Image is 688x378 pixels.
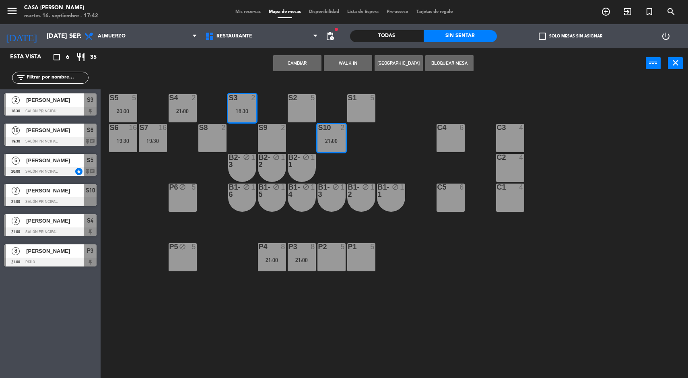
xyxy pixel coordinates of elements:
span: Disponibilidad [305,10,343,14]
i: close [671,58,680,68]
span: Mapa de mesas [265,10,305,14]
span: 2 [12,96,20,104]
div: martes 16. septiembre - 17:42 [24,12,98,20]
div: 6 [459,184,464,191]
div: 1 [340,184,345,191]
span: S6 [87,125,93,135]
i: power_settings_new [661,31,671,41]
span: Restaurante [216,33,252,39]
div: 8 [311,243,315,250]
div: 5 [311,94,315,101]
div: C4 [437,124,438,131]
i: block [179,243,186,250]
span: Tarjetas de regalo [412,10,457,14]
i: block [303,154,309,161]
i: block [273,154,280,161]
div: 5 [370,243,375,250]
i: block [273,184,280,190]
span: 35 [90,53,97,62]
div: 1 [281,154,286,161]
div: P3 [288,243,289,250]
div: 1 [251,184,256,191]
button: menu [6,5,18,20]
div: 1 [400,184,405,191]
div: S10 [318,124,319,131]
div: 16 [159,124,167,131]
div: P6 [169,184,170,191]
span: S10 [86,186,95,195]
div: S4 [169,94,170,101]
button: [GEOGRAPHIC_DATA] [375,55,423,71]
button: close [668,57,683,69]
i: search [666,7,676,17]
span: [PERSON_NAME] [26,126,84,134]
div: 8 [281,243,286,250]
div: C5 [437,184,438,191]
span: [PERSON_NAME] [26,156,84,165]
div: B2-1 [288,154,289,168]
div: 1 [311,184,315,191]
button: power_input [646,57,661,69]
div: 19:30 [109,138,137,144]
div: 2 [340,124,345,131]
div: S2 [288,94,289,101]
i: arrow_drop_down [69,31,78,41]
span: [PERSON_NAME] [26,96,84,104]
i: block [392,184,399,190]
div: 16 [129,124,137,131]
div: Todas [350,30,424,42]
span: 5 [12,157,20,165]
div: P5 [169,243,170,250]
div: 6 [459,124,464,131]
div: 4 [519,154,524,161]
div: 5 [340,243,345,250]
span: Pre-acceso [383,10,412,14]
span: Almuerzo [98,33,126,39]
div: 19:30 [139,138,167,144]
span: 8 [12,247,20,255]
label: Solo mesas sin asignar [539,33,602,40]
div: 5 [370,94,375,101]
span: check_box_outline_blank [539,33,546,40]
div: 5 [192,243,196,250]
span: 16 [12,126,20,134]
span: 2 [12,187,20,195]
div: 1 [281,184,286,191]
i: turned_in_not [645,7,654,17]
i: menu [6,5,18,17]
div: Esta vista [4,52,58,62]
span: Mis reservas [231,10,265,14]
div: 5 [192,184,196,191]
span: S5 [87,155,93,165]
i: block [303,184,309,190]
div: P2 [318,243,319,250]
i: power_input [649,58,658,68]
div: 2 [281,124,286,131]
i: crop_square [52,52,62,62]
div: 1 [370,184,375,191]
div: 2 [192,94,196,101]
i: block [332,184,339,190]
i: add_circle_outline [601,7,611,17]
button: WALK IN [324,55,372,71]
div: 2 [251,94,256,101]
div: Casa [PERSON_NAME] [24,4,98,12]
div: 21:00 [288,257,316,263]
div: 1 [311,154,315,161]
span: pending_actions [325,31,335,41]
div: 5 [132,94,137,101]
